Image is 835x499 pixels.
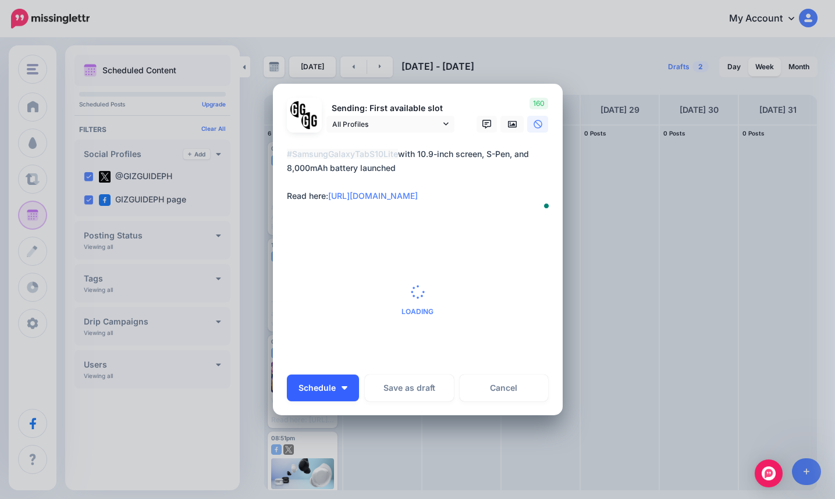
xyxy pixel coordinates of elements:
img: arrow-down-white.png [342,386,347,390]
div: Open Intercom Messenger [755,459,783,487]
a: Cancel [460,375,549,401]
button: Schedule [287,375,359,401]
textarea: To enrich screen reader interactions, please activate Accessibility in Grammarly extension settings [287,147,555,217]
a: All Profiles [326,116,454,133]
p: Sending: First available slot [326,102,454,115]
div: Loading [401,285,434,315]
button: Save as draft [365,375,454,401]
img: JT5sWCfR-79925.png [301,112,318,129]
span: 160 [530,98,548,109]
img: 353459792_649996473822713_4483302954317148903_n-bsa138318.png [290,101,307,118]
span: Schedule [299,384,336,392]
span: All Profiles [332,118,440,130]
div: with 10.9-inch screen, S-Pen, and 8,000mAh battery launched Read here: [287,147,555,203]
